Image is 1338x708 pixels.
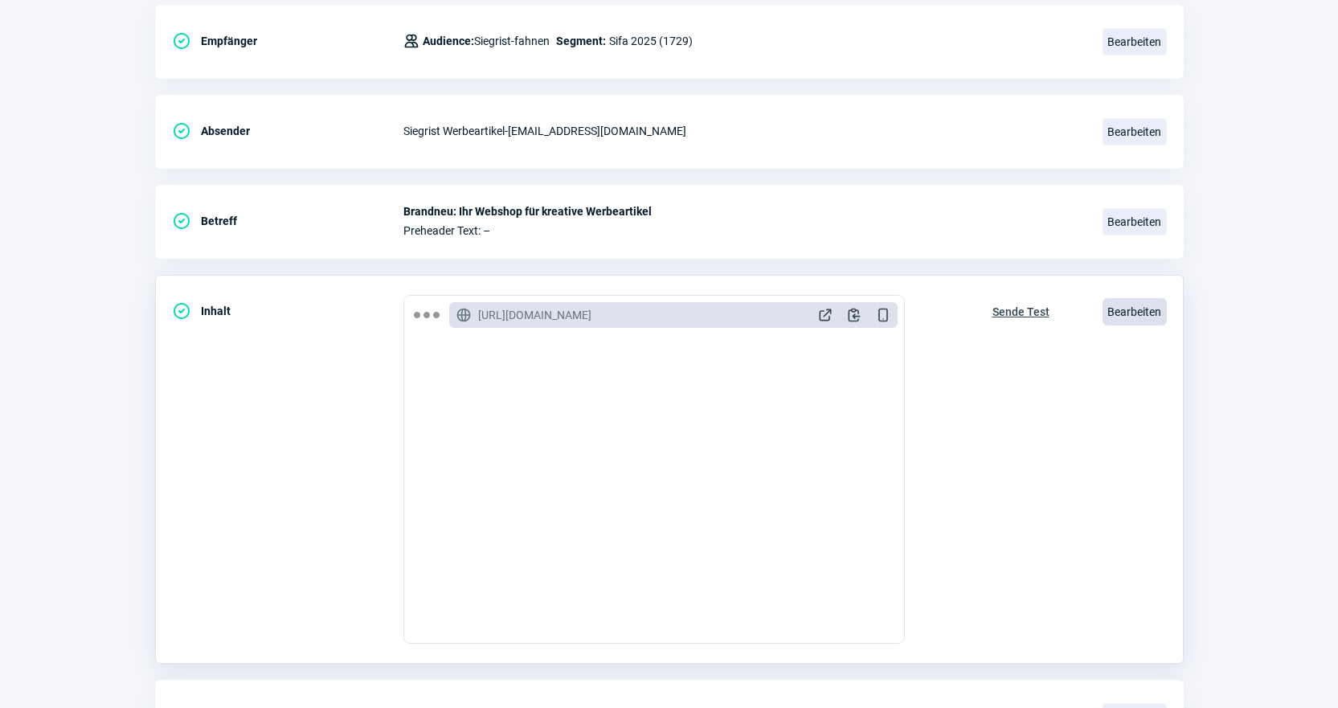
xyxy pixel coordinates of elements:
[403,25,693,57] div: Sifa 2025 (1729)
[172,25,403,57] div: Empfänger
[556,31,606,51] span: Segment:
[1103,208,1167,235] span: Bearbeiten
[478,307,591,323] span: [URL][DOMAIN_NAME]
[1103,118,1167,145] span: Bearbeiten
[1103,298,1167,325] span: Bearbeiten
[172,295,403,327] div: Inhalt
[403,205,1083,218] span: Brandneu: Ihr Webshop für kreative Werbeartikel
[403,115,1083,147] div: Siegrist Werbeartikel - [EMAIL_ADDRESS][DOMAIN_NAME]
[1103,28,1167,55] span: Bearbeiten
[403,224,1083,237] span: Preheader Text: –
[172,205,403,237] div: Betreff
[423,31,550,51] span: Siegrist-fahnen
[423,35,474,47] span: Audience:
[172,115,403,147] div: Absender
[992,299,1050,325] span: Sende Test
[976,295,1066,325] button: Sende Test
